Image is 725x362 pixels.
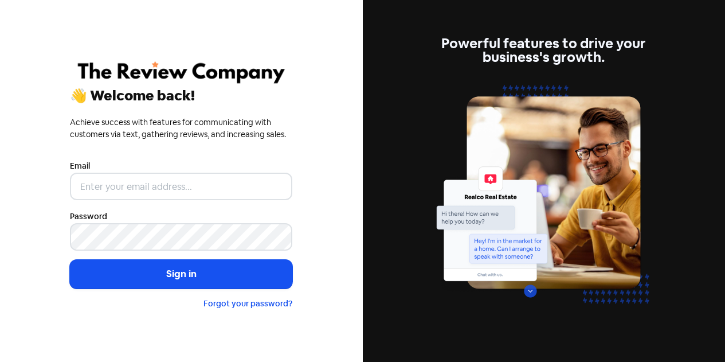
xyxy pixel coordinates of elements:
[203,298,292,309] a: Forgot your password?
[433,37,655,64] div: Powerful features to drive your business's growth.
[70,260,292,289] button: Sign in
[70,116,292,141] div: Achieve success with features for communicating with customers via text, gathering reviews, and i...
[70,211,107,223] label: Password
[433,78,655,325] img: web-chat
[70,173,292,200] input: Enter your email address...
[70,89,292,103] div: 👋 Welcome back!
[70,160,90,172] label: Email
